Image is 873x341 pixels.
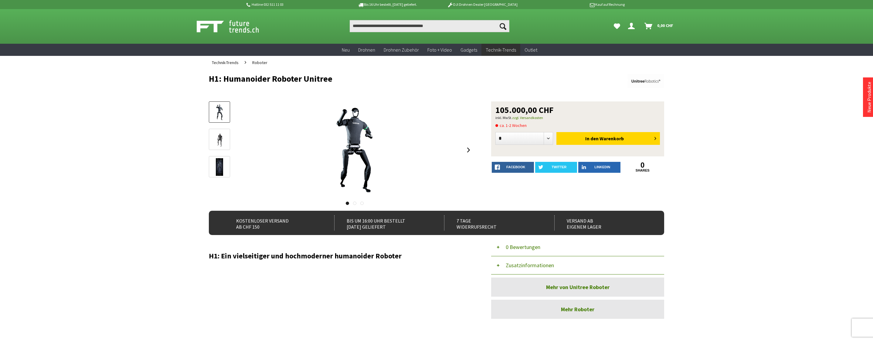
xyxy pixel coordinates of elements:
[334,215,431,230] div: Bis um 16:00 Uhr bestellt [DATE] geliefert
[306,101,403,199] img: H1: Humanoider Roboter Unitree
[486,47,516,53] span: Technik-Trends
[554,215,651,230] div: Versand ab eigenem Lager
[525,47,537,53] span: Outlet
[626,20,640,32] a: Dein Konto
[209,56,242,69] a: Technik-Trends
[492,162,534,173] a: facebook
[245,1,340,8] p: Hotline 032 511 11 03
[342,47,350,53] span: Neu
[211,104,228,121] img: Vorschau: H1: Humanoider Roboter Unitree
[578,162,620,173] a: LinkedIn
[495,114,660,121] p: inkl. MwSt.
[594,165,610,169] span: LinkedIn
[642,20,676,32] a: Warenkorb
[224,215,321,230] div: Kostenloser Versand ab CHF 150
[209,74,573,83] h1: H1: Humanoider Roboter Unitree
[423,44,456,56] a: Foto + Video
[354,44,379,56] a: Drohnen
[252,60,267,65] span: Roboter
[340,1,435,8] p: Bis 16 Uhr bestellt, [DATE] geliefert.
[491,256,664,275] button: Zusatzinformationen
[520,44,542,56] a: Outlet
[358,47,375,53] span: Drohnen
[444,215,541,230] div: 7 Tage Widerrufsrecht
[585,135,599,142] span: In den
[530,1,624,8] p: Kauf auf Rechnung
[427,47,452,53] span: Foto + Video
[209,252,473,260] h2: H1: Ein vielseitiger und hochmoderner humanoider Roboter
[338,44,354,56] a: Neu
[384,47,419,53] span: Drohnen Zubehör
[535,162,577,173] a: twitter
[249,56,270,69] a: Roboter
[657,21,673,30] span: 0,00 CHF
[495,122,527,129] span: ca. 1-2 Wochen
[495,106,554,114] span: 105.000,00 CHF
[622,162,664,169] a: 0
[491,300,664,319] a: Mehr Roboter
[350,20,509,32] input: Produkt, Marke, Kategorie, EAN, Artikelnummer…
[435,1,530,8] p: DJI Drohnen Dealer [GEOGRAPHIC_DATA]
[552,165,566,169] span: twitter
[491,238,664,256] button: 0 Bewertungen
[611,20,623,32] a: Meine Favoriten
[512,115,543,120] a: zzgl. Versandkosten
[497,20,509,32] button: Suchen
[460,47,477,53] span: Gadgets
[600,135,624,142] span: Warenkorb
[866,82,872,113] a: Neue Produkte
[197,19,272,34] img: Shop Futuretrends - zur Startseite wechseln
[556,132,660,145] button: In den Warenkorb
[456,44,481,56] a: Gadgets
[622,169,664,172] a: shares
[212,60,239,65] span: Technik-Trends
[379,44,423,56] a: Drohnen Zubehör
[628,74,664,88] img: Unitree Roboter
[506,165,525,169] span: facebook
[481,44,520,56] a: Technik-Trends
[491,278,664,297] a: Mehr von Unitree Roboter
